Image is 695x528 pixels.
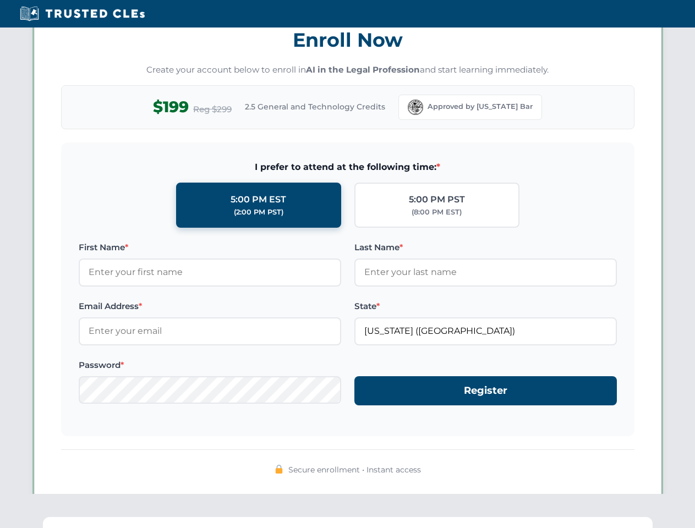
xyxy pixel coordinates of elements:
[79,359,341,372] label: Password
[193,103,232,116] span: Reg $299
[412,207,462,218] div: (8:00 PM EST)
[79,258,341,286] input: Enter your first name
[354,241,617,254] label: Last Name
[153,95,189,119] span: $199
[408,100,423,115] img: Florida Bar
[79,160,617,174] span: I prefer to attend at the following time:
[79,241,341,254] label: First Name
[428,101,533,112] span: Approved by [US_STATE] Bar
[354,317,617,345] input: Florida (FL)
[17,5,148,22] img: Trusted CLEs
[231,193,286,207] div: 5:00 PM EST
[79,317,341,345] input: Enter your email
[288,464,421,476] span: Secure enrollment • Instant access
[354,300,617,313] label: State
[409,193,465,207] div: 5:00 PM PST
[275,465,283,474] img: 🔒
[79,300,341,313] label: Email Address
[354,258,617,286] input: Enter your last name
[234,207,283,218] div: (2:00 PM PST)
[306,64,420,75] strong: AI in the Legal Profession
[61,23,634,57] h3: Enroll Now
[61,64,634,76] p: Create your account below to enroll in and start learning immediately.
[245,101,385,113] span: 2.5 General and Technology Credits
[354,376,617,405] button: Register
